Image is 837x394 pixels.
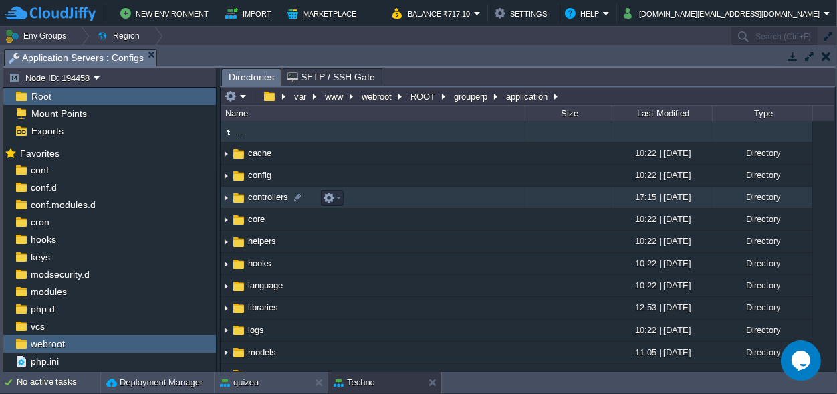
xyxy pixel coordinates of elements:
[28,338,67,350] a: webroot
[221,342,231,363] img: AMDAwAAAACH5BAEAAAAALAAAAAABAAEAAAICRAEAOw==
[221,165,231,186] img: AMDAwAAAACH5BAEAAAAALAAAAAABAAEAAAICRAEAOw==
[221,209,231,230] img: AMDAwAAAACH5BAEAAAAALAAAAAABAAEAAAICRAEAOw==
[231,301,246,316] img: AMDAwAAAACH5BAEAAAAALAAAAAABAAEAAAICRAEAOw==
[221,231,231,252] img: AMDAwAAAACH5BAEAAAAALAAAAAABAAEAAAICRAEAOw==
[712,364,812,385] div: Directory
[360,90,395,102] button: webroot
[334,376,375,389] button: Techno
[28,181,59,193] a: conf.d
[29,108,89,120] a: Mount Points
[612,342,712,363] div: 11:05 | [DATE]
[221,254,231,274] img: AMDAwAAAACH5BAEAAAAALAAAAAABAAEAAAICRAEAOw==
[28,303,57,315] a: php.d
[287,5,360,21] button: Marketplace
[613,106,712,121] div: Last Modified
[504,90,551,102] button: application
[97,27,144,45] button: Region
[120,5,213,21] button: New Environment
[221,276,231,296] img: AMDAwAAAACH5BAEAAAAALAAAAAABAAEAAAICRAEAOw==
[231,169,246,183] img: AMDAwAAAACH5BAEAAAAALAAAAAABAAEAAAICRAEAOw==
[565,5,603,21] button: Help
[28,233,58,245] a: hooks
[246,213,267,225] a: core
[231,257,246,272] img: AMDAwAAAACH5BAEAAAAALAAAAAABAAEAAAICRAEAOw==
[612,297,712,318] div: 12:53 | [DATE]
[28,216,51,228] a: cron
[221,143,231,164] img: AMDAwAAAACH5BAEAAAAALAAAAAABAAEAAAICRAEAOw==
[246,191,290,203] a: controllers
[712,253,812,274] div: Directory
[29,125,66,137] a: Exports
[28,268,92,280] a: modsecurity.d
[231,146,246,161] img: AMDAwAAAACH5BAEAAAAALAAAAAABAAEAAAICRAEAOw==
[612,187,712,207] div: 17:15 | [DATE]
[231,323,246,338] img: AMDAwAAAACH5BAEAAAAALAAAAAABAAEAAAICRAEAOw==
[712,231,812,252] div: Directory
[612,165,712,185] div: 10:22 | [DATE]
[221,365,231,385] img: AMDAwAAAACH5BAEAAAAALAAAAAABAAEAAAICRAEAOw==
[612,209,712,229] div: 10:22 | [DATE]
[231,191,246,205] img: AMDAwAAAACH5BAEAAAAALAAAAAABAAEAAAICRAEAOw==
[246,169,273,181] a: config
[712,275,812,296] div: Directory
[246,235,278,247] span: helpers
[612,253,712,274] div: 10:22 | [DATE]
[246,369,291,380] a: third_party
[246,324,266,336] a: logs
[231,235,246,250] img: AMDAwAAAACH5BAEAAAAALAAAAAABAAEAAAICRAEAOw==
[28,355,61,367] a: php.ini
[612,364,712,385] div: 10:22 | [DATE]
[17,372,100,393] div: No active tasks
[495,5,551,21] button: Settings
[712,187,812,207] div: Directory
[28,199,98,211] a: conf.modules.d
[231,345,246,360] img: AMDAwAAAACH5BAEAAAAALAAAAAABAAEAAAICRAEAOw==
[221,320,231,341] img: AMDAwAAAACH5BAEAAAAALAAAAAABAAEAAAICRAEAOw==
[287,69,375,85] span: SFTP / SSH Gate
[713,106,812,121] div: Type
[612,275,712,296] div: 10:22 | [DATE]
[712,165,812,185] div: Directory
[5,27,71,45] button: Env Groups
[221,298,231,319] img: AMDAwAAAACH5BAEAAAAALAAAAAABAAEAAAICRAEAOw==
[28,286,69,298] a: modules
[229,69,274,86] span: Directories
[246,258,273,269] a: hooks
[106,376,203,389] button: Deployment Manager
[231,213,246,227] img: AMDAwAAAACH5BAEAAAAALAAAAAABAAEAAAICRAEAOw==
[526,106,612,121] div: Size
[231,279,246,294] img: AMDAwAAAACH5BAEAAAAALAAAAAABAAEAAAICRAEAOw==
[246,347,278,358] span: models
[235,126,245,137] span: ..
[29,90,53,102] a: Root
[28,251,52,263] a: keys
[9,50,144,66] span: Application Servers : Configs
[222,106,525,121] div: Name
[392,5,474,21] button: Balance ₹717.10
[712,142,812,163] div: Directory
[781,340,824,381] iframe: chat widget
[712,342,812,363] div: Directory
[712,320,812,340] div: Directory
[28,164,51,176] a: conf
[17,148,62,159] a: Favorites
[712,209,812,229] div: Directory
[246,302,280,313] a: libraries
